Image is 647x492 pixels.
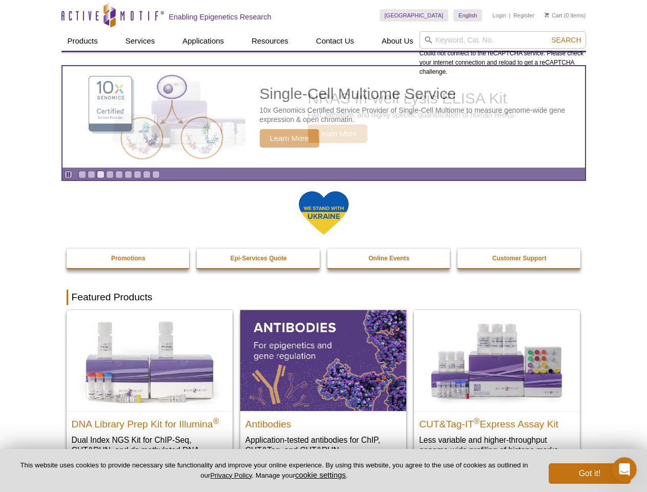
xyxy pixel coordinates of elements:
[414,310,580,465] a: CUT&Tag-IT® Express Assay Kit CUT&Tag-IT®Express Assay Kit Less variable and higher-throughput ge...
[67,310,233,411] img: DNA Library Prep Kit for Illumina
[414,310,580,411] img: CUT&Tag-IT® Express Assay Kit
[169,12,272,22] h2: Enabling Epigenetics Research
[457,249,581,268] a: Customer Support
[298,190,349,236] img: We Stand With Ukraine
[245,414,401,429] h2: Antibodies
[419,435,575,456] p: Less variable and higher-throughput genome-wide profiling of histone marks​.
[213,416,219,425] sup: ®
[62,66,585,168] a: Single-Cell Multiome Service Single-Cell Multiome Service 10x Genomics Certified Service Provider...
[260,86,580,101] h2: Single-Cell Multiome Service
[111,255,145,262] strong: Promotions
[260,129,320,148] span: Learn More
[72,435,227,466] p: Dual Index NGS Kit for ChIP-Seq, CUT&RUN, and ds methylated DNA assays.
[295,470,346,479] button: cookie settings
[453,9,482,22] a: English
[16,461,532,480] p: This website uses cookies to provide necessary site functionality and improve your online experie...
[106,171,114,178] a: Go to slide 4
[61,31,104,51] a: Products
[67,310,233,476] a: DNA Library Prep Kit for Illumina DNA Library Prep Kit for Illumina® Dual Index NGS Kit for ChIP-...
[327,249,451,268] a: Online Events
[548,35,584,45] button: Search
[97,171,105,178] a: Go to slide 3
[545,12,549,17] img: Your Cart
[549,463,631,484] button: Got it!
[67,290,581,305] h2: Featured Products
[474,416,480,425] sup: ®
[260,106,580,124] p: 10x Genomics Certified Service Provider of Single-Cell Multiome to measure genome-wide gene expre...
[152,171,160,178] a: Go to slide 9
[420,31,586,49] input: Keyword, Cat. No.
[380,9,449,22] a: [GEOGRAPHIC_DATA]
[62,66,585,168] article: Single-Cell Multiome Service
[240,310,406,411] img: All Antibodies
[545,12,562,19] a: Cart
[143,171,151,178] a: Go to slide 8
[210,471,252,479] a: Privacy Policy
[88,171,95,178] a: Go to slide 2
[368,255,409,262] strong: Online Events
[79,70,233,164] img: Single-Cell Multiome Service
[551,36,581,44] span: Search
[375,31,420,51] a: About Us
[119,31,161,51] a: Services
[67,249,191,268] a: Promotions
[245,435,401,456] p: Application-tested antibodies for ChIP, CUT&Tag, and CUT&RUN.
[231,255,287,262] strong: Epi-Services Quote
[72,414,227,429] h2: DNA Library Prep Kit for Illumina
[420,31,586,76] div: Could not connect to the reCAPTCHA service. Please check your internet connection and reload to g...
[545,9,586,22] li: (0 items)
[176,31,230,51] a: Applications
[245,31,295,51] a: Resources
[78,171,86,178] a: Go to slide 1
[492,255,546,262] strong: Customer Support
[65,171,72,178] a: Toggle autoplay
[612,457,637,482] iframe: Intercom live chat
[492,12,506,19] a: Login
[240,310,406,465] a: All Antibodies Antibodies Application-tested antibodies for ChIP, CUT&Tag, and CUT&RUN.
[419,414,575,429] h2: CUT&Tag-IT Express Assay Kit
[115,171,123,178] a: Go to slide 5
[310,31,360,51] a: Contact Us
[513,12,534,19] a: Register
[509,9,511,22] li: |
[197,249,321,268] a: Epi-Services Quote
[124,171,132,178] a: Go to slide 6
[134,171,141,178] a: Go to slide 7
